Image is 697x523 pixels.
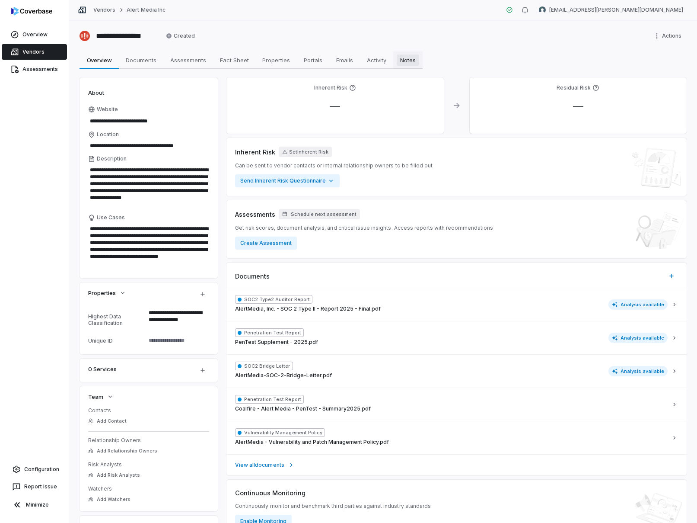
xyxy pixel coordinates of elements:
span: SOC2 Type2 Auditor Report [235,295,312,304]
span: Assessments [235,210,275,219]
button: Schedule next assessment [279,209,360,219]
span: Team [88,393,103,401]
span: Emails [333,55,356,66]
button: Add Contact [86,413,129,429]
span: Analysis available [608,333,668,343]
span: Analysis available [608,366,668,376]
span: Inherent Risk [235,148,275,157]
a: Assessments [2,61,67,77]
span: Assessments [22,66,58,73]
a: Alert Media Inc [127,6,165,13]
dt: Contacts [88,407,209,414]
span: Assessments [167,55,210,66]
span: Vulnerability Management Policy [235,428,325,437]
span: Can be sent to vendor contacts or internal relationship owners to be filled out [235,162,433,169]
button: SetInherent Risk [279,147,332,157]
span: Penetration Test Report [235,328,304,337]
span: Add Relationship Owners [97,448,157,454]
span: Properties [259,55,293,66]
span: Add Watchers [97,496,130,503]
input: Website [88,115,194,127]
span: Get risk scores, document analysis, and critical issue insights. Access reports with recommendations [235,225,493,231]
input: Location [88,140,209,152]
span: Use Cases [97,214,125,221]
textarea: Description [88,164,209,211]
span: Website [97,106,118,113]
button: Vulnerability Management PolicyAlertMedia - Vulnerability and Patch Management Policy.pdf [226,421,687,454]
a: View alldocuments [226,454,687,475]
span: AlertMedia - Vulnerability and Patch Management Policy.pdf [235,439,389,446]
dt: Relationship Owners [88,437,209,444]
span: Notes [397,55,419,66]
button: Report Issue [3,479,65,494]
a: Vendors [93,6,115,13]
a: Overview [2,27,67,42]
span: PenTest Supplement - 2025.pdf [235,339,318,346]
span: Coalfire - Alert Media - PenTest - Summary2025.pdf [235,405,371,412]
span: About [88,89,104,96]
span: Add Risk Analysts [97,472,140,478]
span: AlertMedia-SOC-2-Bridge-Letter.pdf [235,372,332,379]
button: More actions [651,29,687,42]
div: Highest Data Classification [88,313,145,326]
span: Configuration [24,466,59,473]
span: Continuously monitor and benchmark third parties against industry standards [235,503,431,510]
span: Description [97,155,127,162]
span: Properties [88,289,116,297]
dt: Watchers [88,485,209,492]
span: Minimize [26,501,49,508]
span: Analysis available [608,299,668,310]
button: SOC2 Type2 Auditor ReportAlertMedia, Inc. - SOC 2 Type II - Report 2025 - Final.pdfAnalysis avail... [226,288,687,321]
span: — [323,100,347,112]
span: [EMAIL_ADDRESS][PERSON_NAME][DOMAIN_NAME] [549,6,683,13]
textarea: Use Cases [88,223,209,270]
button: undefined undefined avatar[EMAIL_ADDRESS][PERSON_NAME][DOMAIN_NAME] [534,3,688,16]
button: Create Assessment [235,237,297,250]
span: SOC2 Bridge Letter [235,362,293,370]
span: — [566,100,590,112]
span: View all documents [235,462,284,468]
h4: Residual Risk [557,84,591,91]
span: Location [97,131,119,138]
img: undefined undefined avatar [539,6,546,13]
span: Overview [83,55,115,66]
button: Penetration Test ReportCoalfire - Alert Media - PenTest - Summary2025.pdf [226,388,687,421]
span: Continuous Monitoring [235,488,306,497]
button: Team [86,389,116,404]
span: Fact Sheet [216,55,252,66]
span: Created [166,32,195,39]
dt: Risk Analysts [88,461,209,468]
span: Report Issue [24,483,57,490]
span: Activity [363,55,390,66]
span: Documents [235,272,270,281]
button: SOC2 Bridge LetterAlertMedia-SOC-2-Bridge-Letter.pdfAnalysis available [226,354,687,388]
a: Configuration [3,462,65,477]
span: Portals [300,55,326,66]
button: Minimize [3,496,65,513]
h4: Inherent Risk [314,84,347,91]
span: Documents [122,55,160,66]
button: Send Inherent Risk Questionnaire [235,174,340,187]
img: logo-D7KZi-bG.svg [11,7,52,16]
a: Vendors [2,44,67,60]
span: Vendors [22,48,45,55]
button: Penetration Test ReportPenTest Supplement - 2025.pdfAnalysis available [226,321,687,354]
span: Schedule next assessment [291,211,356,218]
span: Penetration Test Report [235,395,304,404]
div: Unique ID [88,337,145,344]
span: AlertMedia, Inc. - SOC 2 Type II - Report 2025 - Final.pdf [235,305,381,312]
button: Properties [86,285,129,301]
span: Overview [22,31,48,38]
